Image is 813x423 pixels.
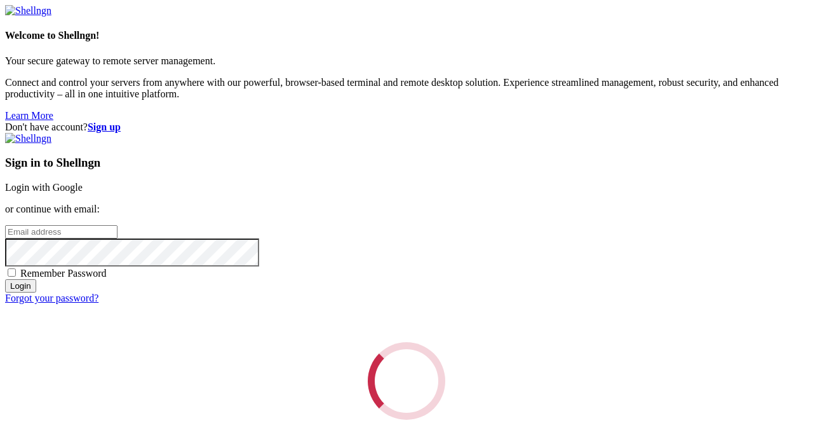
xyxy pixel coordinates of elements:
[5,121,808,133] div: Don't have account?
[368,342,445,420] div: Loading...
[5,133,51,144] img: Shellngn
[5,110,53,121] a: Learn More
[5,293,98,303] a: Forgot your password?
[5,77,808,100] p: Connect and control your servers from anywhere with our powerful, browser-based terminal and remo...
[5,204,808,215] p: or continue with email:
[88,121,121,132] a: Sign up
[5,30,808,41] h4: Welcome to Shellngn!
[5,156,808,170] h3: Sign in to Shellngn
[5,225,118,239] input: Email address
[20,268,107,279] span: Remember Password
[5,279,36,293] input: Login
[5,5,51,17] img: Shellngn
[8,268,16,277] input: Remember Password
[5,182,83,193] a: Login with Google
[5,55,808,67] p: Your secure gateway to remote server management.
